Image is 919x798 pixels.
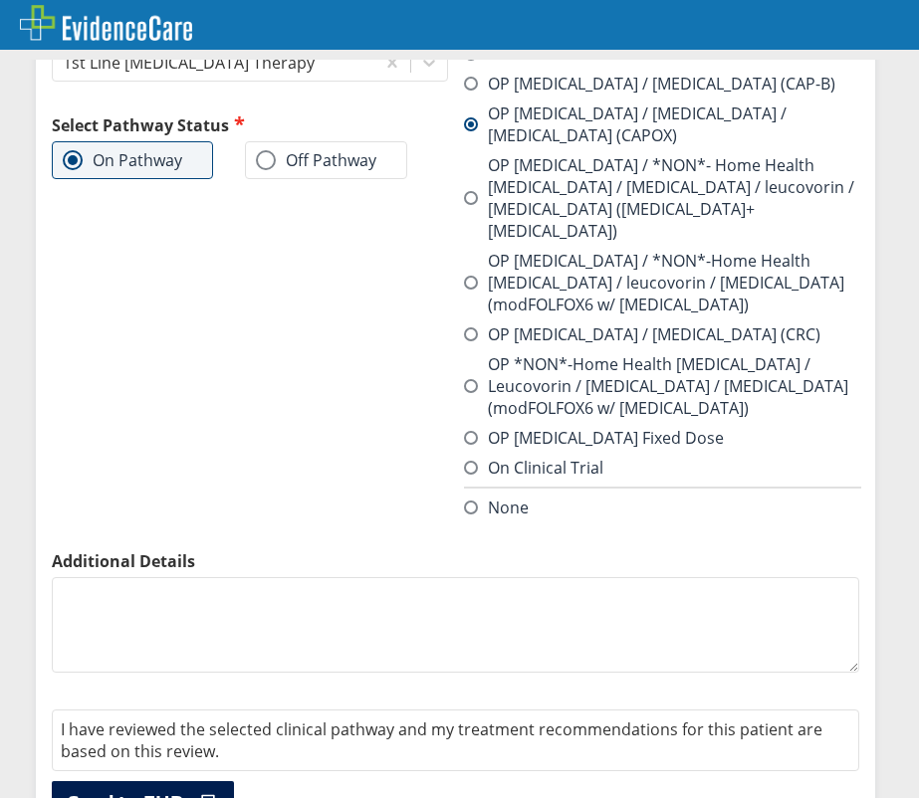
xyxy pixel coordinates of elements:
[464,457,603,479] label: On Clinical Trial
[464,497,529,518] label: None
[52,550,859,572] label: Additional Details
[464,102,860,146] label: OP [MEDICAL_DATA] / [MEDICAL_DATA] / [MEDICAL_DATA] (CAPOX)
[63,150,182,170] label: On Pathway
[464,427,724,449] label: OP [MEDICAL_DATA] Fixed Dose
[61,718,822,762] span: I have reviewed the selected clinical pathway and my treatment recommendations for this patient a...
[464,353,860,419] label: OP *NON*-Home Health [MEDICAL_DATA] / Leucovorin / [MEDICAL_DATA] / [MEDICAL_DATA] (modFOLFOX6 w/...
[464,323,820,345] label: OP [MEDICAL_DATA] / [MEDICAL_DATA] (CRC)
[256,150,376,170] label: Off Pathway
[464,250,860,315] label: OP [MEDICAL_DATA] / *NON*-Home Health [MEDICAL_DATA] / leucovorin / [MEDICAL_DATA] (modFOLFOX6 w/...
[20,5,192,41] img: EvidenceCare
[464,73,835,95] label: OP [MEDICAL_DATA] / [MEDICAL_DATA] (CAP-B)
[464,154,860,242] label: OP [MEDICAL_DATA] / *NON*- Home Health [MEDICAL_DATA] / [MEDICAL_DATA] / leucovorin / [MEDICAL_DA...
[63,52,315,74] div: 1st Line [MEDICAL_DATA] Therapy
[52,113,448,136] h2: Select Pathway Status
